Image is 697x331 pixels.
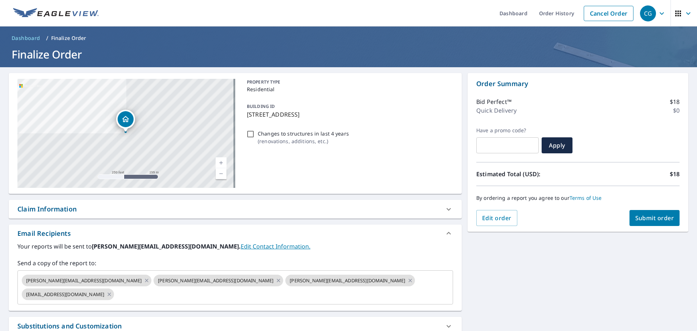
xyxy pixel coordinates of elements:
[476,195,680,201] p: By ordering a report you agree to our
[258,130,349,137] p: Changes to structures in last 4 years
[542,137,572,153] button: Apply
[22,291,109,298] span: [EMAIL_ADDRESS][DOMAIN_NAME]
[9,32,43,44] a: Dashboard
[476,210,517,226] button: Edit order
[154,275,283,286] div: [PERSON_NAME][EMAIL_ADDRESS][DOMAIN_NAME]
[547,141,567,149] span: Apply
[285,275,415,286] div: [PERSON_NAME][EMAIL_ADDRESS][DOMAIN_NAME]
[46,34,48,43] li: /
[241,242,310,250] a: EditContactInfo
[154,277,278,284] span: [PERSON_NAME][EMAIL_ADDRESS][DOMAIN_NAME]
[635,214,674,222] span: Submit order
[116,110,135,132] div: Dropped pin, building 1, Residential property, 19770 NW 9th Dr Pembroke Pines, FL 33029
[670,97,680,106] p: $18
[17,204,77,214] div: Claim Information
[247,85,450,93] p: Residential
[629,210,680,226] button: Submit order
[17,259,453,267] label: Send a copy of the report to:
[476,127,539,134] label: Have a promo code?
[476,97,511,106] p: Bid Perfect™
[22,277,146,284] span: [PERSON_NAME][EMAIL_ADDRESS][DOMAIN_NAME]
[22,275,151,286] div: [PERSON_NAME][EMAIL_ADDRESS][DOMAIN_NAME]
[670,170,680,178] p: $18
[285,277,409,284] span: [PERSON_NAME][EMAIL_ADDRESS][DOMAIN_NAME]
[247,103,275,109] p: BUILDING ID
[51,35,86,42] p: Finalize Order
[247,110,450,119] p: [STREET_ADDRESS]
[9,200,462,218] div: Claim Information
[584,6,633,21] a: Cancel Order
[92,242,241,250] b: [PERSON_NAME][EMAIL_ADDRESS][DOMAIN_NAME].
[9,32,688,44] nav: breadcrumb
[476,170,578,178] p: Estimated Total (USD):
[17,229,71,238] div: Email Recipients
[13,8,99,19] img: EV Logo
[258,137,349,145] p: ( renovations, additions, etc. )
[9,225,462,242] div: Email Recipients
[247,79,450,85] p: PROPERTY TYPE
[476,79,680,89] p: Order Summary
[216,157,227,168] a: Current Level 17, Zoom In
[12,35,40,42] span: Dashboard
[476,106,517,115] p: Quick Delivery
[9,47,688,62] h1: Finalize Order
[22,288,114,300] div: [EMAIL_ADDRESS][DOMAIN_NAME]
[570,194,602,201] a: Terms of Use
[640,5,656,21] div: CG
[17,321,122,331] div: Substitutions and Customization
[216,168,227,179] a: Current Level 17, Zoom Out
[482,214,511,222] span: Edit order
[673,106,680,115] p: $0
[17,242,453,251] label: Your reports will be sent to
